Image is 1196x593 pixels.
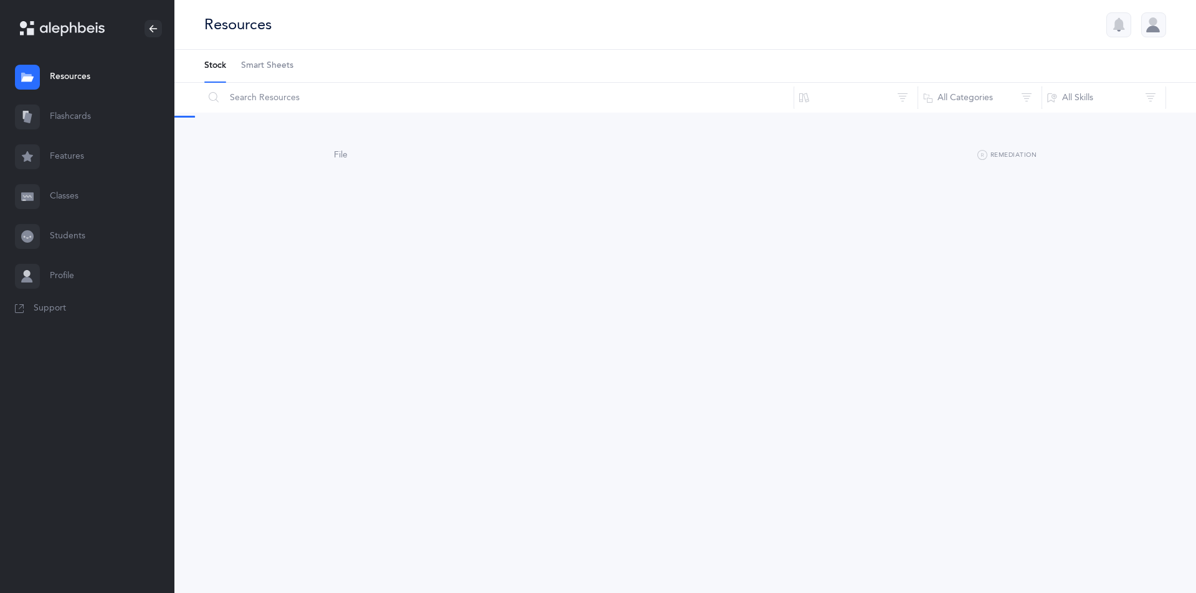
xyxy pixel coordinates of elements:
[918,83,1042,113] button: All Categories
[334,150,348,160] span: File
[34,302,66,315] span: Support
[1042,83,1166,113] button: All Skills
[204,14,272,35] div: Resources
[204,83,794,113] input: Search Resources
[977,148,1037,163] button: Remediation
[241,60,293,72] span: Smart Sheets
